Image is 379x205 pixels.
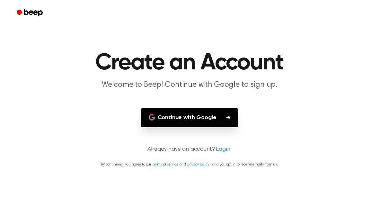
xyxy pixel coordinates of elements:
p: By continuing, you agree to our and , and you opt in to receive emails from us. [8,162,371,167]
p: Welcome to Beep! Continue with Google to sign up. [66,80,313,90]
button: Continue with Google [141,108,238,127]
a: Beep [12,7,48,19]
a: privacy policy [187,163,209,166]
h1: Create an Account [25,51,354,75]
p: Already have an account? [8,145,371,154]
a: Login [216,145,230,154]
a: terms of service [153,163,178,166]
